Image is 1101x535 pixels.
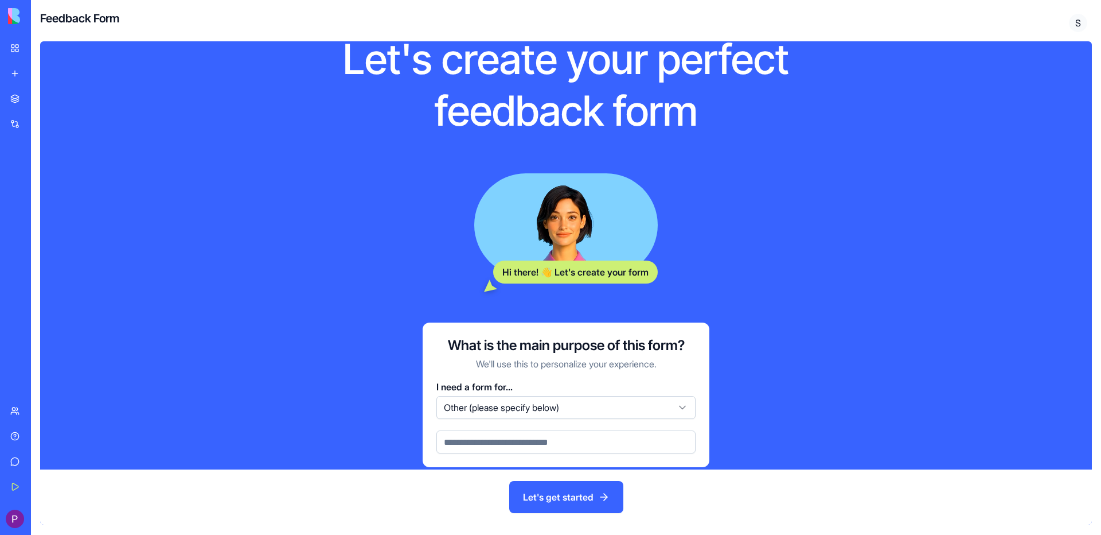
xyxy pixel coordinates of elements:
[476,357,657,371] p: We'll use this to personalize your experience.
[40,10,119,26] h4: Feedback Form
[448,336,685,355] h3: What is the main purpose of this form?
[8,8,79,24] img: logo
[309,33,823,137] h1: Let's create your perfect feedback form
[6,510,24,528] img: ACg8ocJm9onT30PvJMYdZlWiOECC1dQwhZnz1URnSSSquuK2upGe5B0=s96-c
[509,481,623,513] button: Let's get started
[493,261,658,284] div: Hi there! 👋 Let's create your form
[1069,14,1087,32] span: S
[436,381,513,393] span: I need a form for...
